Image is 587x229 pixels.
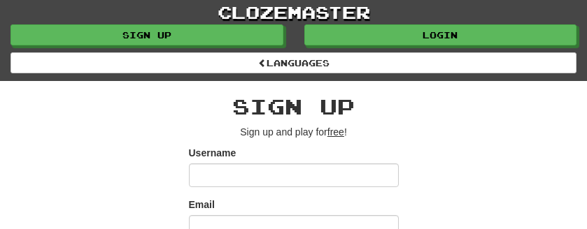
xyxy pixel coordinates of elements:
u: free [327,126,344,138]
a: Login [304,24,577,45]
h2: Sign up [189,95,399,118]
label: Email [189,198,215,212]
label: Username [189,146,236,160]
a: Sign up [10,24,283,45]
p: Sign up and play for ! [189,125,399,139]
a: Languages [10,52,577,73]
